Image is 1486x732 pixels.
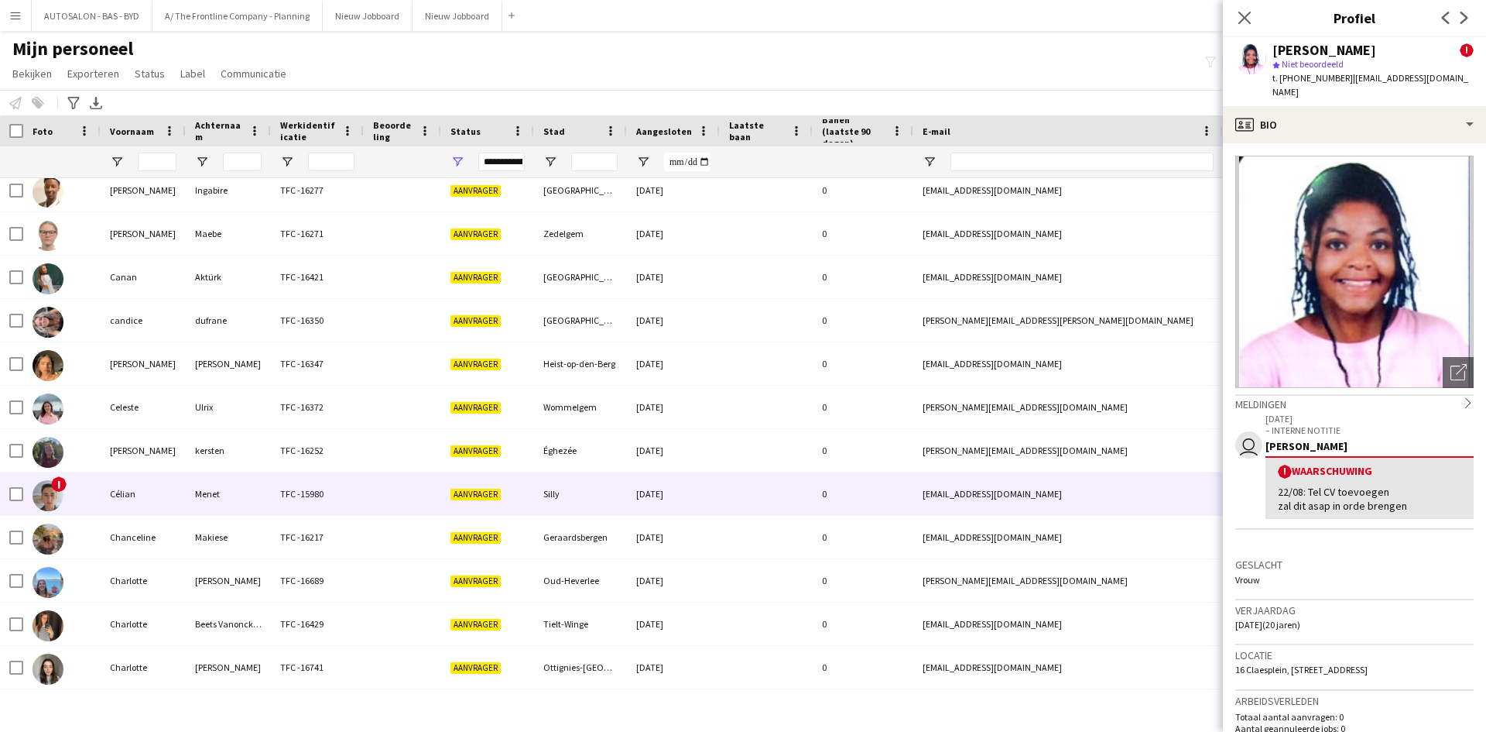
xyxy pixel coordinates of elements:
img: Chanceline Makiese [33,524,63,555]
div: 0 [813,689,913,732]
div: [EMAIL_ADDRESS][DOMAIN_NAME] [913,689,1223,732]
h3: Profiel [1223,8,1486,28]
button: AUTOSALON - BAS - BYD [32,1,152,31]
div: 0 [813,256,913,298]
div: TFC -16277 [271,169,364,211]
div: Ingabire [186,169,271,211]
span: | [EMAIL_ADDRESS][DOMAIN_NAME] [1272,72,1468,98]
span: Aanvrager [450,185,501,197]
a: Label [174,64,211,84]
button: Open Filtermenu [110,155,124,169]
div: [DATE] [627,689,720,732]
div: [PERSON_NAME] [101,342,186,385]
span: [DATE] (20 jaren) [1235,619,1300,631]
span: Stad [543,125,565,137]
span: Status [135,67,165,81]
div: [DATE] [627,169,720,211]
span: Niet beoordeeld [1282,58,1344,70]
div: Geraardsbergen [534,516,627,558]
img: candice dufrane [33,307,63,338]
div: TFC -16741 [271,646,364,689]
button: Iedereen5,560 [1222,54,1296,73]
div: [EMAIL_ADDRESS][DOMAIN_NAME] [913,256,1223,298]
img: Charlotte Beets Vanonckelen [33,610,63,641]
div: [EMAIL_ADDRESS][DOMAIN_NAME] [913,169,1223,211]
img: Célian Menet [33,480,63,511]
div: 0 [813,429,913,472]
div: Canan [101,256,186,298]
span: Aanvrager [450,489,501,500]
button: Open Filtermenu [280,155,294,169]
a: Exporteren [61,64,125,84]
input: Werkidentificatie Filter Invoer [308,153,354,171]
img: Charlotte Anuarbe-Suarez [33,567,63,598]
div: Foto's pop-up openen [1443,357,1474,388]
div: [PERSON_NAME][EMAIL_ADDRESS][DOMAIN_NAME] [913,559,1223,602]
div: Beets Vanonckelen [186,603,271,645]
span: 16 Claesplein, [STREET_ADDRESS] [1235,664,1368,675]
div: [EMAIL_ADDRESS][DOMAIN_NAME] [913,342,1223,385]
button: Nieuw Jobboard [323,1,413,31]
div: [EMAIL_ADDRESS][DOMAIN_NAME] [913,212,1223,255]
span: Bekijken [12,67,52,81]
div: Menet [186,473,271,515]
span: Aanvrager [450,229,501,240]
div: [PERSON_NAME][EMAIL_ADDRESS][DOMAIN_NAME] [913,386,1223,428]
h3: Geslacht [1235,558,1474,572]
img: Britt Maebe [33,220,63,251]
p: – INTERNE NOTITIE [1265,424,1474,436]
app-action-btn: Geavanceerde filters [64,94,83,112]
span: Banen (laatste 90 dagen) [822,114,885,149]
div: [GEOGRAPHIC_DATA] [534,256,627,298]
input: Aangesloten Filter Invoer [664,153,710,171]
div: Silly [534,473,627,515]
div: Charlotte [101,559,186,602]
div: TFC -15980 [271,473,364,515]
span: Aanvrager [450,532,501,544]
span: Communicatie [221,67,286,81]
div: [DATE] [627,516,720,558]
h3: Locatie [1235,648,1474,662]
div: 0 [813,473,913,515]
h3: Arbeidsverleden [1235,694,1474,708]
span: Aangesloten [636,125,692,137]
div: [PERSON_NAME] [1272,43,1376,57]
span: Label [180,67,205,81]
div: Oud-Heverlee [534,559,627,602]
div: Zedelgem [534,212,627,255]
button: Open Filtermenu [923,155,936,169]
app-action-btn: Exporteer XLSX [87,94,105,112]
div: 0 [813,603,913,645]
div: TFC -16271 [271,212,364,255]
div: Charlotte [101,646,186,689]
div: Waarschuwing [1278,464,1461,479]
div: Ottignies-[GEOGRAPHIC_DATA]-[GEOGRAPHIC_DATA] [534,646,627,689]
div: TFC -16217 [271,516,364,558]
img: Crew avatar of foto [1235,156,1474,388]
input: Voornaam Filter Invoer [138,153,176,171]
div: Meldingen [1235,394,1474,411]
div: Charlotte [101,603,186,645]
div: TFC -16600 [271,689,364,732]
div: [EMAIL_ADDRESS][DOMAIN_NAME] [913,603,1223,645]
a: Bekijken [6,64,58,84]
span: Aanvrager [450,662,501,674]
div: 22/08: Tel CV toevoegen zal dit asap in orde brengen [1278,485,1461,513]
div: [PERSON_NAME][EMAIL_ADDRESS][DOMAIN_NAME] [913,429,1223,472]
img: Celeste Ulrix [33,393,63,424]
span: Exporteren [67,67,119,81]
div: [PERSON_NAME] [186,646,271,689]
div: [DATE] [627,646,720,689]
div: [DATE] [627,559,720,602]
div: [PERSON_NAME] [1265,439,1474,453]
input: Achternaam Filter Invoer [223,153,262,171]
button: Open Filtermenu [195,155,209,169]
div: TFC -16350 [271,299,364,342]
span: Foto [33,125,53,137]
div: TFC -16252 [271,429,364,472]
span: ! [1278,465,1292,479]
div: 0 [813,299,913,342]
span: Laatste baan [729,119,785,143]
span: Werkidentificatie [280,119,336,143]
div: Chanceline [101,516,186,558]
